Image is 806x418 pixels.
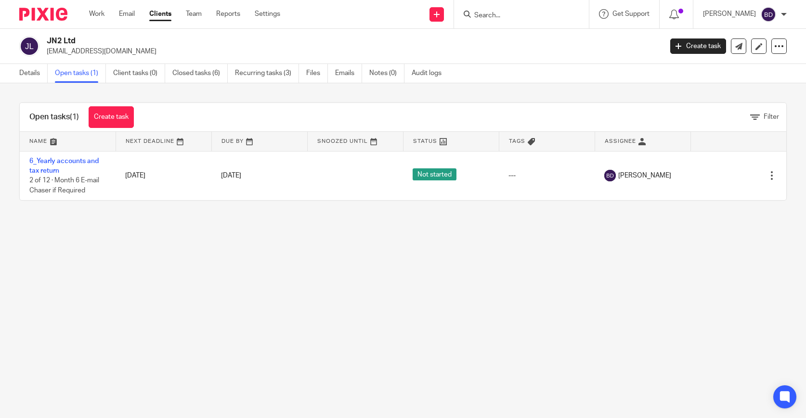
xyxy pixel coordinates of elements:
span: Get Support [612,11,650,17]
a: Closed tasks (6) [172,64,228,83]
span: Status [413,139,437,144]
input: Search [473,12,560,20]
div: --- [508,171,585,180]
a: Create task [670,38,726,54]
a: Email [119,9,135,19]
a: 6_Yearly accounts and tax return [29,158,99,174]
a: Notes (0) [369,64,404,83]
span: Snoozed Until [317,139,368,144]
span: Filter [764,114,779,120]
p: [PERSON_NAME] [703,9,756,19]
a: Work [89,9,104,19]
a: Emails [335,64,362,83]
span: Tags [509,139,525,144]
a: Create task [89,106,134,128]
h1: Open tasks [29,112,79,122]
a: Reports [216,9,240,19]
span: 2 of 12 · Month 6 E-mail Chaser if Required [29,177,99,194]
span: Not started [413,168,456,180]
a: Team [186,9,202,19]
a: Details [19,64,48,83]
a: Open tasks (1) [55,64,106,83]
span: (1) [70,113,79,121]
img: Pixie [19,8,67,21]
a: Settings [255,9,280,19]
span: [PERSON_NAME] [618,171,671,180]
img: svg%3E [761,7,776,22]
a: Clients [149,9,171,19]
img: svg%3E [19,36,39,56]
a: Audit logs [412,64,449,83]
a: Client tasks (0) [113,64,165,83]
a: Recurring tasks (3) [235,64,299,83]
td: [DATE] [116,151,211,200]
a: Files [306,64,328,83]
h2: JN2 Ltd [47,36,534,46]
span: [DATE] [221,172,241,179]
img: svg%3E [604,170,616,181]
p: [EMAIL_ADDRESS][DOMAIN_NAME] [47,47,656,56]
